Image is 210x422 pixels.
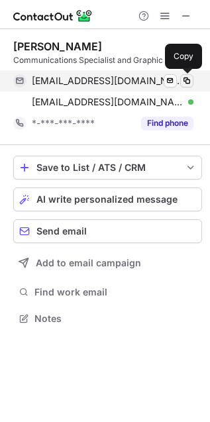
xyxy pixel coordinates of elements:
[32,75,184,87] span: [EMAIL_ADDRESS][DOMAIN_NAME]
[13,219,202,243] button: Send email
[36,258,141,268] span: Add to email campaign
[34,313,197,325] span: Notes
[32,96,184,108] span: [EMAIL_ADDRESS][DOMAIN_NAME]
[13,187,202,211] button: AI write personalized message
[13,283,202,301] button: Find work email
[13,40,102,53] div: [PERSON_NAME]
[34,286,197,298] span: Find work email
[36,162,179,173] div: Save to List / ATS / CRM
[13,251,202,275] button: Add to email campaign
[36,226,87,237] span: Send email
[13,54,202,66] div: Communications Specialist and Graphic Designer
[36,194,178,205] span: AI write personalized message
[13,309,202,328] button: Notes
[13,8,93,24] img: ContactOut v5.3.10
[141,117,193,130] button: Reveal Button
[13,156,202,180] button: save-profile-one-click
